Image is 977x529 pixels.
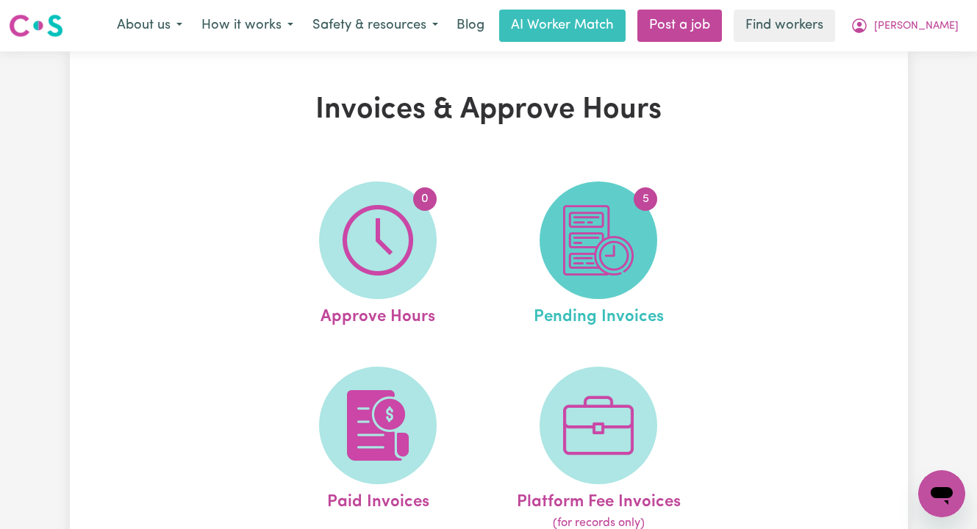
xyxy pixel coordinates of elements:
a: Careseekers logo [9,9,63,43]
a: AI Worker Match [499,10,626,42]
h1: Invoices & Approve Hours [218,93,759,128]
a: Blog [448,10,493,42]
a: Post a job [637,10,722,42]
span: 5 [634,187,657,211]
span: Platform Fee Invoices [517,484,681,515]
a: Approve Hours [272,181,484,330]
button: How it works [192,10,303,41]
button: Safety & resources [303,10,448,41]
button: About us [107,10,192,41]
img: Careseekers logo [9,12,63,39]
span: Paid Invoices [327,484,429,515]
span: Pending Invoices [534,299,664,330]
span: Approve Hours [321,299,435,330]
button: My Account [841,10,968,41]
span: [PERSON_NAME] [874,18,959,35]
iframe: Button to launch messaging window [918,470,965,517]
a: Find workers [734,10,835,42]
span: 0 [413,187,437,211]
a: Pending Invoices [493,181,704,330]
